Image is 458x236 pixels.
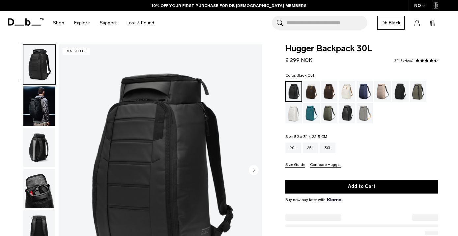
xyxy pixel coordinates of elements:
[100,11,117,35] a: Support
[374,81,391,102] a: Fogbow Beige
[63,48,90,55] p: Bestseller
[303,103,320,123] a: Midnight Teal
[321,103,337,123] a: Moss Green
[310,163,341,168] button: Compare Hugger
[23,169,56,209] button: Hugger Backpack 30L Black Out
[285,143,301,153] a: 20L
[285,57,312,63] span: 2.299 NOK
[321,81,337,102] a: Espresso
[53,11,64,35] a: Shop
[23,45,55,84] img: Hugger Backpack 30L Black Out
[294,134,327,139] span: 52 x 31 x 22.5 CM
[377,16,405,30] a: Db Black
[357,103,373,123] a: Sand Grey
[285,103,302,123] a: Clean Slate
[285,73,314,77] legend: Color:
[339,103,355,123] a: Reflective Black
[285,180,438,194] button: Add to Cart
[23,127,56,168] button: Hugger Backpack 30L Black Out
[249,165,259,176] button: Next slide
[285,81,302,102] a: Black Out
[23,169,55,208] img: Hugger Backpack 30L Black Out
[23,86,55,126] img: Hugger Backpack 30L Black Out
[339,81,355,102] a: Oatmilk
[357,81,373,102] a: Blue Hour
[23,86,56,126] button: Hugger Backpack 30L Black Out
[303,143,318,153] a: 25L
[74,11,90,35] a: Explore
[127,11,154,35] a: Lost & Found
[303,81,320,102] a: Cappuccino
[285,44,438,53] span: Hugger Backpack 30L
[23,44,56,85] button: Hugger Backpack 30L Black Out
[285,197,341,203] span: Buy now pay later with
[297,73,314,78] span: Black Out
[285,163,305,168] button: Size Guide
[393,59,414,62] a: 741 reviews
[23,128,55,167] img: Hugger Backpack 30L Black Out
[410,81,426,102] a: Forest Green
[320,143,336,153] a: 30L
[392,81,409,102] a: Charcoal Grey
[327,198,341,201] img: {"height" => 20, "alt" => "Klarna"}
[152,3,306,9] a: 10% OFF YOUR FIRST PURCHASE FOR DB [DEMOGRAPHIC_DATA] MEMBERS
[48,11,159,35] nav: Main Navigation
[285,135,328,139] legend: Size:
